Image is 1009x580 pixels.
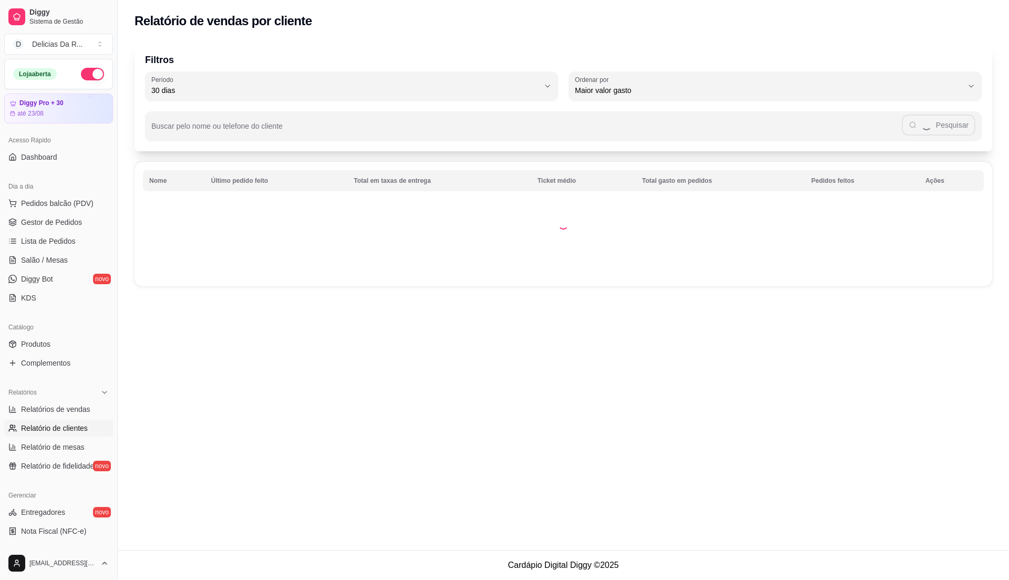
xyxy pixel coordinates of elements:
span: KDS [21,293,36,303]
span: Pedidos balcão (PDV) [21,198,94,209]
span: Entregadores [21,507,65,517]
span: Maior valor gasto [575,85,963,96]
div: Gerenciar [4,487,113,504]
input: Buscar pelo nome ou telefone do cliente [151,125,902,136]
span: Relatório de mesas [21,442,85,452]
span: Lista de Pedidos [21,236,76,246]
footer: Cardápio Digital Diggy © 2025 [118,550,1009,580]
div: Delicias Da R ... [32,39,83,49]
label: Ordenar por [575,75,612,84]
a: Dashboard [4,149,113,165]
div: Catálogo [4,319,113,336]
span: Nota Fiscal (NFC-e) [21,526,86,536]
span: Dashboard [21,152,57,162]
span: Sistema de Gestão [29,17,109,26]
a: Gestor de Pedidos [4,214,113,231]
a: Controle de caixa [4,542,113,558]
span: Relatórios de vendas [21,404,90,415]
div: Loja aberta [13,68,57,80]
label: Período [151,75,177,84]
span: Relatório de fidelidade [21,461,94,471]
span: D [13,39,24,49]
span: Diggy Bot [21,274,53,284]
button: Select a team [4,34,113,55]
span: Salão / Mesas [21,255,68,265]
a: Relatório de fidelidadenovo [4,458,113,474]
div: Acesso Rápido [4,132,113,149]
p: Filtros [145,53,982,67]
a: Diggy Botnovo [4,271,113,287]
span: Produtos [21,339,50,349]
span: Gestor de Pedidos [21,217,82,227]
a: KDS [4,289,113,306]
a: Relatórios de vendas [4,401,113,418]
h2: Relatório de vendas por cliente [135,13,312,29]
div: Dia a dia [4,178,113,195]
a: Salão / Mesas [4,252,113,268]
a: Relatório de clientes [4,420,113,437]
a: Diggy Pro + 30até 23/08 [4,94,113,123]
span: 30 dias [151,85,539,96]
a: Lista de Pedidos [4,233,113,250]
span: Relatório de clientes [21,423,88,433]
button: Alterar Status [81,68,104,80]
button: Pedidos balcão (PDV) [4,195,113,212]
article: até 23/08 [17,109,44,118]
span: Complementos [21,358,70,368]
a: Relatório de mesas [4,439,113,455]
span: Controle de caixa [21,545,78,555]
a: DiggySistema de Gestão [4,4,113,29]
span: Diggy [29,8,109,17]
a: Complementos [4,355,113,371]
button: Período30 dias [145,71,558,101]
a: Entregadoresnovo [4,504,113,521]
a: Nota Fiscal (NFC-e) [4,523,113,540]
button: Ordenar porMaior valor gasto [569,71,982,101]
article: Diggy Pro + 30 [19,99,64,107]
div: Loading [558,219,569,230]
button: [EMAIL_ADDRESS][DOMAIN_NAME] [4,551,113,576]
span: Relatórios [8,388,37,397]
a: Produtos [4,336,113,353]
span: [EMAIL_ADDRESS][DOMAIN_NAME] [29,559,96,567]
